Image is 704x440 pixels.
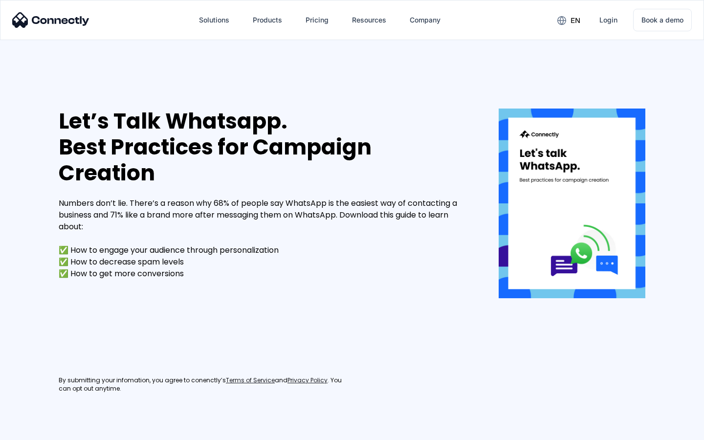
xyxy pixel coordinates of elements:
[12,12,89,28] img: Connectly Logo
[253,13,282,27] div: Products
[410,13,440,27] div: Company
[59,109,469,186] div: Let’s Talk Whatsapp. Best Practices for Campaign Creation
[20,423,59,437] ul: Language list
[59,291,303,365] iframe: Form 0
[59,198,469,280] div: Numbers don’t lie. There’s a reason why 68% of people say WhatsApp is the easiest way of contacti...
[199,13,229,27] div: Solutions
[599,13,617,27] div: Login
[10,423,59,437] aside: Language selected: English
[571,14,580,27] div: en
[226,376,275,385] a: Terms of Service
[59,376,352,393] div: By submitting your infomation, you agree to conenctly’s and . You can opt out anytime.
[298,8,336,32] a: Pricing
[352,13,386,27] div: Resources
[592,8,625,32] a: Login
[287,376,328,385] a: Privacy Policy
[306,13,329,27] div: Pricing
[633,9,692,31] a: Book a demo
